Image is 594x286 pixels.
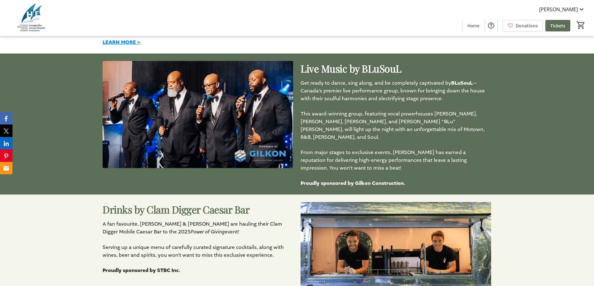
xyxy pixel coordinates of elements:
strong: BLuSouL [451,80,473,87]
a: Tickets [545,20,570,31]
a: Home [462,20,485,31]
a: Donations [503,20,543,31]
a: LEARN MORE > [103,39,140,46]
span: This award-winning group, featuring vocal powerhouses [PERSON_NAME], [PERSON_NAME], [PERSON_NAME]... [301,110,485,140]
button: Cart [575,20,587,31]
span: [PERSON_NAME] [539,6,578,13]
span: Live Music by BLuSouL [301,62,402,75]
button: Help [485,19,497,32]
button: [PERSON_NAME] [534,4,590,14]
span: Donations [516,22,538,29]
em: Power of Giving [191,228,225,236]
img: undefined [103,61,293,168]
img: Georgian Bay General Hospital Foundation's Logo [4,2,59,34]
span: A fan favourite, [PERSON_NAME] & [PERSON_NAME] are hauling their Clam Digger Mobile Caesar Bar to... [103,221,282,235]
span: — Canada’s premier live performance group, known for bringing down the house with their soulful h... [301,80,485,102]
span: Get ready to dance, sing along, and be completely captivated by [301,80,451,86]
strong: Proudly sponsored by STBC Inc. [103,267,180,274]
span: Tickets [550,22,565,29]
span: Serving up a unique menu of carefully curated signature cocktails, along with wines, beer and spi... [103,244,284,258]
span: From major stages to exclusive events, [PERSON_NAME] has earned a reputation for delivering high-... [301,149,467,171]
strong: Proudly sponsored by Gilkon Construction. [301,180,405,187]
span: Drinks by Clam Digger Caesar Bar [103,203,249,216]
span: Home [467,22,480,29]
span: event! [225,228,239,235]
